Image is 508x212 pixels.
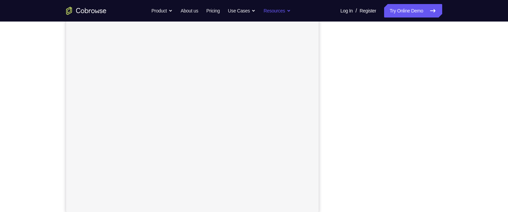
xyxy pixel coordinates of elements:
a: About us [181,4,198,17]
a: Register [360,4,376,17]
a: Go to the home page [66,7,106,15]
button: Resources [264,4,291,17]
span: / [356,7,357,15]
a: Pricing [206,4,220,17]
button: Use Cases [228,4,256,17]
button: Product [151,4,173,17]
a: Try Online Demo [384,4,442,17]
a: Log In [340,4,353,17]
